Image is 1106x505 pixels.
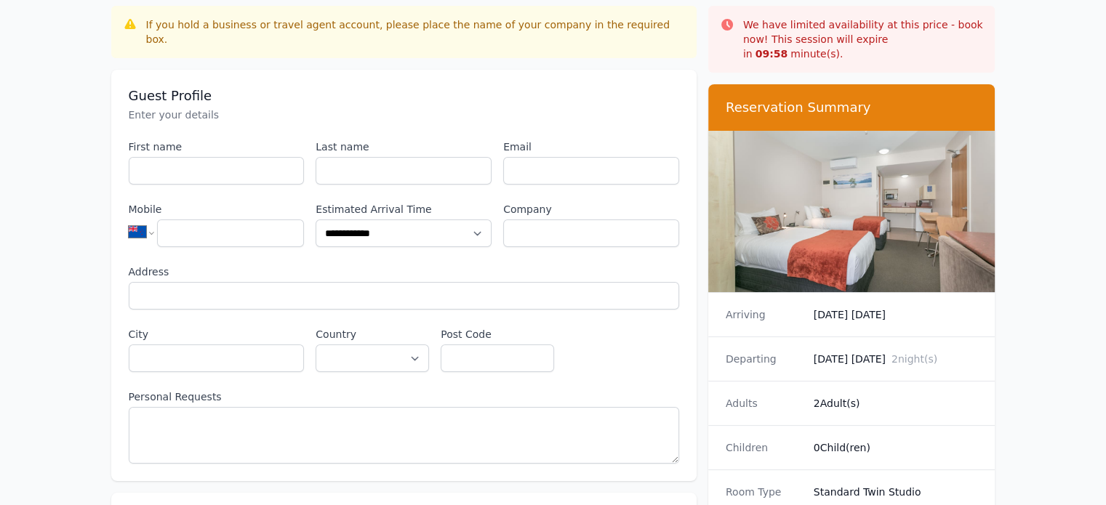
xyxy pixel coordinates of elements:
p: Enter your details [129,108,679,122]
h3: Guest Profile [129,87,679,105]
h3: Reservation Summary [726,99,978,116]
label: Post Code [441,327,554,342]
dt: Adults [726,396,802,411]
p: We have limited availability at this price - book now! This session will expire in minute(s). [743,17,984,61]
label: Email [503,140,679,154]
dt: Children [726,440,802,455]
span: 2 night(s) [891,353,937,365]
dt: Arriving [726,307,802,322]
img: Standard Twin Studio [708,131,995,292]
label: Address [129,264,679,279]
label: Company [503,202,679,217]
dd: Standard Twin Studio [814,485,978,499]
label: Estimated Arrival Time [316,202,492,217]
label: Personal Requests [129,389,679,404]
dt: Room Type [726,485,802,499]
strong: 09 : 58 [756,48,788,60]
dd: 0 Child(ren) [814,440,978,455]
dt: Departing [726,352,802,366]
label: Last name [316,140,492,154]
label: Mobile [129,202,305,217]
dd: 2 Adult(s) [814,396,978,411]
dd: [DATE] [DATE] [814,307,978,322]
label: Country [316,327,429,342]
dd: [DATE] [DATE] [814,352,978,366]
label: First name [129,140,305,154]
label: City [129,327,305,342]
div: If you hold a business or travel agent account, please place the name of your company in the requ... [146,17,685,47]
